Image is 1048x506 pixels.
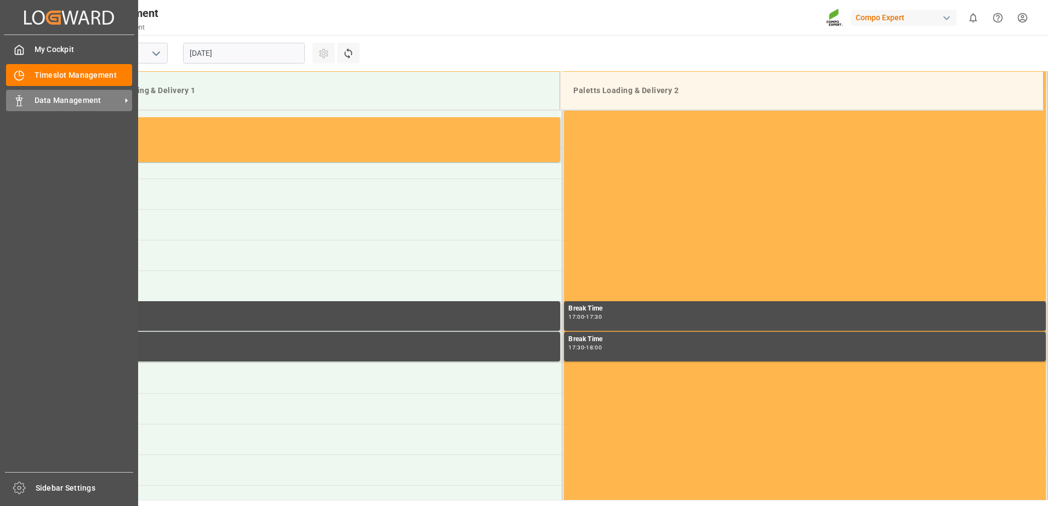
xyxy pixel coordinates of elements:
img: Screenshot%202023-09-29%20at%2010.02.21.png_1712312052.png [826,8,844,27]
div: 17:30 [568,345,584,350]
span: Sidebar Settings [36,482,134,494]
button: Compo Expert [851,7,961,28]
span: Data Management [35,95,121,106]
input: DD.MM.YYYY [183,43,305,64]
span: My Cockpit [35,44,133,55]
div: Paletts Loading & Delivery 2 [569,81,1034,101]
div: Occupied [83,119,556,130]
div: 18:00 [586,345,602,350]
div: Break Time [568,334,1041,345]
button: show 0 new notifications [961,5,986,30]
div: Paletts Loading & Delivery 1 [86,81,551,101]
div: Break Time [83,334,556,345]
div: 17:00 [568,314,584,319]
a: Timeslot Management [6,64,132,85]
div: Compo Expert [851,10,956,26]
div: Break Time [83,303,556,314]
div: Break Time [568,303,1041,314]
span: Timeslot Management [35,70,133,81]
button: Help Center [986,5,1010,30]
a: My Cockpit [6,39,132,60]
div: 17:30 [586,314,602,319]
div: - [584,314,586,319]
button: open menu [147,45,164,62]
div: - [584,345,586,350]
